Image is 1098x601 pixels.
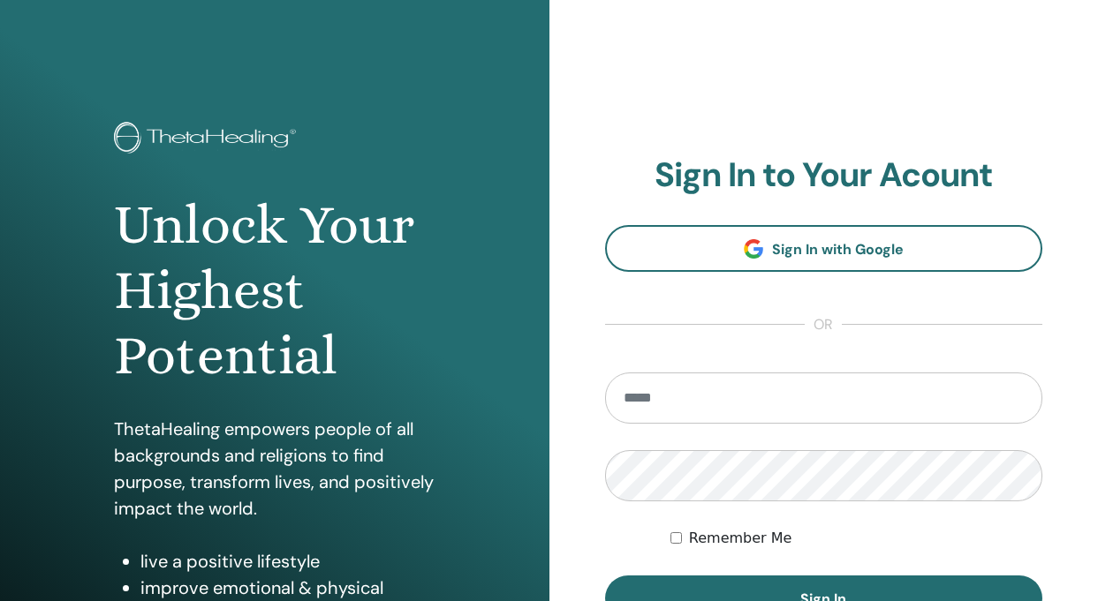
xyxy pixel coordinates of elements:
div: Keep me authenticated indefinitely or until I manually logout [670,528,1042,549]
span: or [805,314,842,335]
p: ThetaHealing empowers people of all backgrounds and religions to find purpose, transform lives, a... [114,416,435,522]
span: Sign In with Google [772,240,904,259]
a: Sign In with Google [605,225,1043,272]
h2: Sign In to Your Acount [605,155,1043,196]
label: Remember Me [689,528,792,549]
li: live a positive lifestyle [140,548,435,575]
h1: Unlock Your Highest Potential [114,192,435,389]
